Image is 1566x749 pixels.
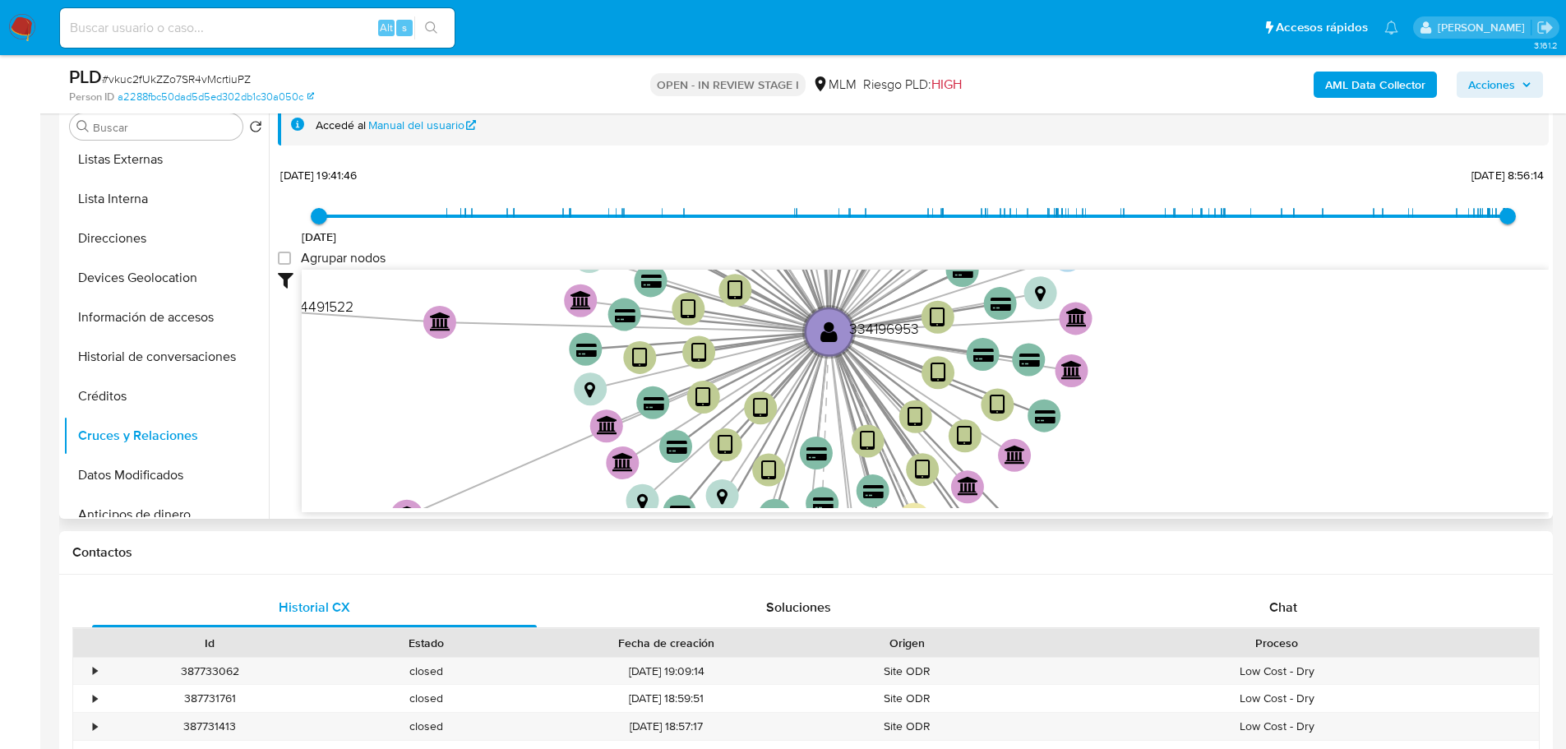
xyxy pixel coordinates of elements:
button: Historial de conversaciones [63,337,269,377]
b: PLD [69,63,102,90]
span: Soluciones [766,598,831,617]
button: Buscar [76,120,90,133]
text:  [1066,307,1088,327]
span: 3.161.2 [1534,39,1558,52]
text:  [1005,444,1026,464]
button: Anticipos de dinero [63,495,269,534]
b: AML Data Collector [1325,72,1425,98]
span: Accesos rápidos [1276,19,1368,36]
text:  [597,415,618,435]
div: [DATE] 18:59:51 [534,685,799,712]
div: • [93,663,97,679]
text:  [958,476,979,496]
text:  [576,342,597,358]
span: HIGH [931,75,962,94]
text:  [813,497,834,512]
text:  [1035,409,1056,424]
span: Historial CX [279,598,350,617]
div: Estado [330,635,523,651]
text:  [990,393,1005,417]
text:  [615,307,635,323]
button: Información de accesos [63,298,269,337]
text:  [667,440,687,455]
text:  [695,386,711,409]
h1: Contactos [72,544,1540,561]
text:  [931,361,946,385]
text:  [681,298,696,321]
input: Agrupar nodos [278,252,291,265]
div: closed [318,658,534,685]
input: Buscar usuario o caso... [60,17,455,39]
div: MLM [812,76,857,94]
button: Datos Modificados [63,455,269,495]
div: Site ODR [799,713,1015,740]
span: Alt [380,20,393,35]
text:  [612,452,634,472]
text:  [957,424,972,448]
button: search-icon [414,16,448,39]
span: Acciones [1468,72,1515,98]
text: 334196953 [849,318,919,339]
text:  [1061,360,1083,380]
button: Listas Externas [63,140,269,179]
span: # vkuc2fUkZZo7SR4vMcrtiuPZ [102,71,251,87]
div: Low Cost - Dry [1015,685,1539,712]
button: Volver al orden por defecto [249,120,262,138]
button: Direcciones [63,219,269,258]
text:  [930,305,945,329]
text:  [670,505,691,520]
text: 2594491522 [275,295,353,316]
text:  [637,492,648,510]
text:  [584,381,595,399]
div: Id [113,635,307,651]
span: [DATE] 8:56:14 [1471,167,1544,183]
text:  [806,446,827,462]
text:  [820,320,838,344]
div: [DATE] 19:09:14 [534,658,799,685]
text:  [753,396,769,420]
span: [DATE] [302,229,337,245]
a: a2288fbc50dad5d5ed302db1c30a050c [118,90,314,104]
text:  [973,348,994,363]
div: Fecha de creación [546,635,788,651]
text:  [717,488,728,506]
text:  [644,395,664,411]
div: closed [318,685,534,712]
button: Créditos [63,377,269,416]
text:  [691,340,707,364]
span: Accedé al [316,118,366,133]
div: Site ODR [799,658,1015,685]
button: Cruces y Relaciones [63,416,269,455]
div: Low Cost - Dry [1015,713,1539,740]
div: Proceso [1027,635,1527,651]
div: Site ODR [799,685,1015,712]
text:  [632,346,648,370]
div: 387731413 [102,713,318,740]
a: Salir [1536,19,1554,36]
text:  [761,458,777,482]
a: Manual del usuario [368,118,477,133]
div: Low Cost - Dry [1015,658,1539,685]
button: Devices Geolocation [63,258,269,298]
text:  [718,433,733,457]
text:  [571,289,592,309]
button: AML Data Collector [1314,72,1437,98]
text:  [641,274,662,289]
text:  [863,484,884,500]
text:  [1019,353,1040,368]
span: s [402,20,407,35]
span: Chat [1269,598,1297,617]
text:  [728,279,743,303]
div: closed [318,713,534,740]
button: Acciones [1457,72,1543,98]
div: Origen [811,635,1004,651]
span: Riesgo PLD: [863,76,962,94]
div: 387733062 [102,658,318,685]
button: Lista Interna [63,179,269,219]
text:  [860,429,875,453]
text:  [953,264,973,280]
span: [DATE] 19:41:46 [280,167,357,183]
div: 387731761 [102,685,318,712]
div: • [93,719,97,734]
text:  [991,297,1011,312]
